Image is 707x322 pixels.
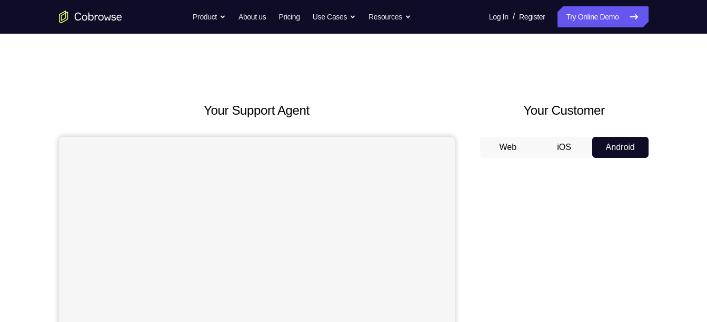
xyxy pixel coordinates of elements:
[480,137,536,158] button: Web
[313,6,356,27] button: Use Cases
[59,101,455,120] h2: Your Support Agent
[59,11,122,23] a: Go to the home page
[513,11,515,23] span: /
[519,6,545,27] a: Register
[193,6,226,27] button: Product
[369,6,411,27] button: Resources
[238,6,266,27] a: About us
[489,6,509,27] a: Log In
[557,6,648,27] a: Try Online Demo
[592,137,649,158] button: Android
[278,6,300,27] a: Pricing
[480,101,649,120] h2: Your Customer
[536,137,592,158] button: iOS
